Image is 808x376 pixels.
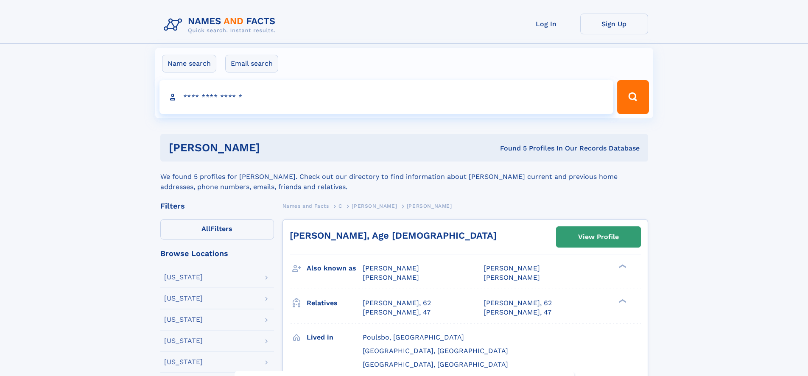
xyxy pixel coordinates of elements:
[512,14,580,34] a: Log In
[338,203,342,209] span: C
[164,274,203,281] div: [US_STATE]
[363,298,431,308] a: [PERSON_NAME], 62
[307,296,363,310] h3: Relatives
[352,203,397,209] span: [PERSON_NAME]
[363,360,508,368] span: [GEOGRAPHIC_DATA], [GEOGRAPHIC_DATA]
[164,295,203,302] div: [US_STATE]
[201,225,210,233] span: All
[282,201,329,211] a: Names and Facts
[160,202,274,210] div: Filters
[580,14,648,34] a: Sign Up
[160,219,274,240] label: Filters
[407,203,452,209] span: [PERSON_NAME]
[160,250,274,257] div: Browse Locations
[363,273,419,281] span: [PERSON_NAME]
[164,359,203,365] div: [US_STATE]
[363,347,508,355] span: [GEOGRAPHIC_DATA], [GEOGRAPHIC_DATA]
[162,55,216,72] label: Name search
[617,298,627,304] div: ❯
[363,333,464,341] span: Poulsbo, [GEOGRAPHIC_DATA]
[380,144,640,153] div: Found 5 Profiles In Our Records Database
[484,308,551,317] a: [PERSON_NAME], 47
[617,80,649,114] button: Search Button
[290,230,497,241] a: [PERSON_NAME], Age [DEMOGRAPHIC_DATA]
[164,337,203,344] div: [US_STATE]
[338,201,342,211] a: C
[159,80,614,114] input: search input
[225,55,278,72] label: Email search
[363,264,419,272] span: [PERSON_NAME]
[617,264,627,269] div: ❯
[169,142,380,153] h1: [PERSON_NAME]
[160,162,648,192] div: We found 5 profiles for [PERSON_NAME]. Check out our directory to find information about [PERSON_...
[578,227,619,247] div: View Profile
[307,330,363,345] h3: Lived in
[484,273,540,281] span: [PERSON_NAME]
[307,261,363,276] h3: Also known as
[164,316,203,323] div: [US_STATE]
[363,308,431,317] a: [PERSON_NAME], 47
[484,264,540,272] span: [PERSON_NAME]
[556,227,640,247] a: View Profile
[160,14,282,36] img: Logo Names and Facts
[484,298,552,308] a: [PERSON_NAME], 62
[352,201,397,211] a: [PERSON_NAME]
